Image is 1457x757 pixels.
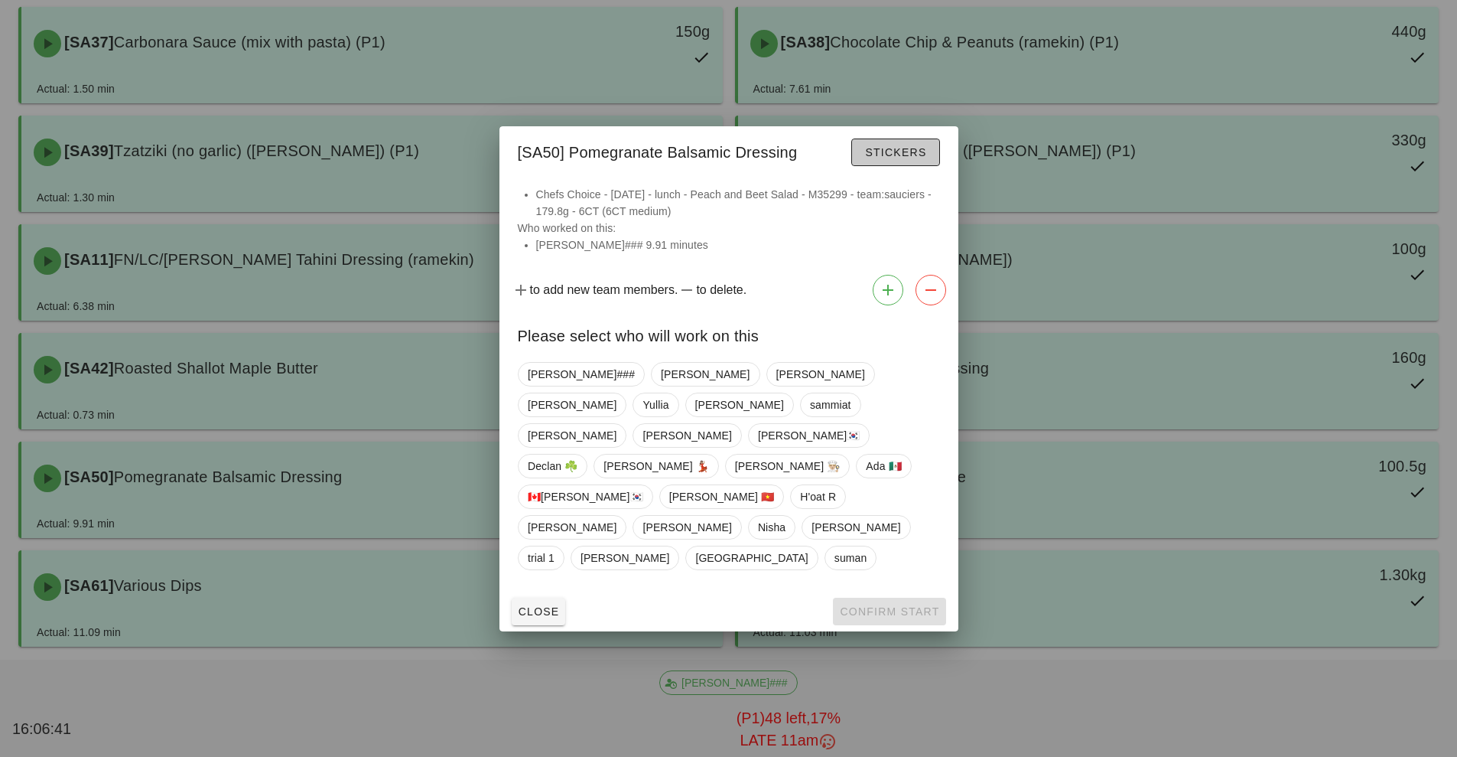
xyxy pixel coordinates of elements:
span: Nisha [757,516,785,539]
span: Stickers [864,146,926,158]
span: [PERSON_NAME] 👨🏼‍🍳 [734,455,840,478]
span: suman [834,547,867,569]
span: [PERSON_NAME] [642,516,731,539]
span: 🇨🇦[PERSON_NAME]🇰🇷 [528,485,643,508]
span: Declan ☘️ [528,455,577,478]
span: [PERSON_NAME] 🇻🇳 [668,485,774,508]
span: [PERSON_NAME] [528,393,616,416]
li: Chefs Choice - [DATE] - lunch - Peach and Beet Salad - M35299 - team:sauciers - 179.8g - 6CT (6CT... [536,186,940,220]
div: [SA50] Pomegranate Balsamic Dressing [499,126,958,174]
button: Close [512,598,566,625]
div: to add new team members. to delete. [499,269,958,312]
span: [PERSON_NAME] [642,424,731,447]
span: [PERSON_NAME] [776,363,864,386]
span: [PERSON_NAME]### [528,363,635,386]
span: sammiat [809,393,850,416]
span: [PERSON_NAME]🇰🇷 [757,424,860,447]
span: H'oat R [800,485,836,508]
span: [PERSON_NAME] [811,516,900,539]
span: [PERSON_NAME] [580,547,668,569]
span: trial 1 [528,547,555,569]
span: [PERSON_NAME] [661,363,750,386]
li: [PERSON_NAME]### 9.91 minutes [536,237,940,253]
span: Close [518,605,560,618]
div: Please select who will work on this [499,312,958,356]
span: [PERSON_NAME] 💃🏽 [603,455,709,478]
span: [PERSON_NAME] [528,516,616,539]
span: [PERSON_NAME] [528,424,616,447]
div: Who worked on this: [499,186,958,269]
span: Yullia [642,393,668,416]
span: [PERSON_NAME] [694,393,783,416]
button: Stickers [851,139,939,166]
span: Ada 🇲🇽 [866,455,901,478]
span: [GEOGRAPHIC_DATA] [695,547,808,569]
